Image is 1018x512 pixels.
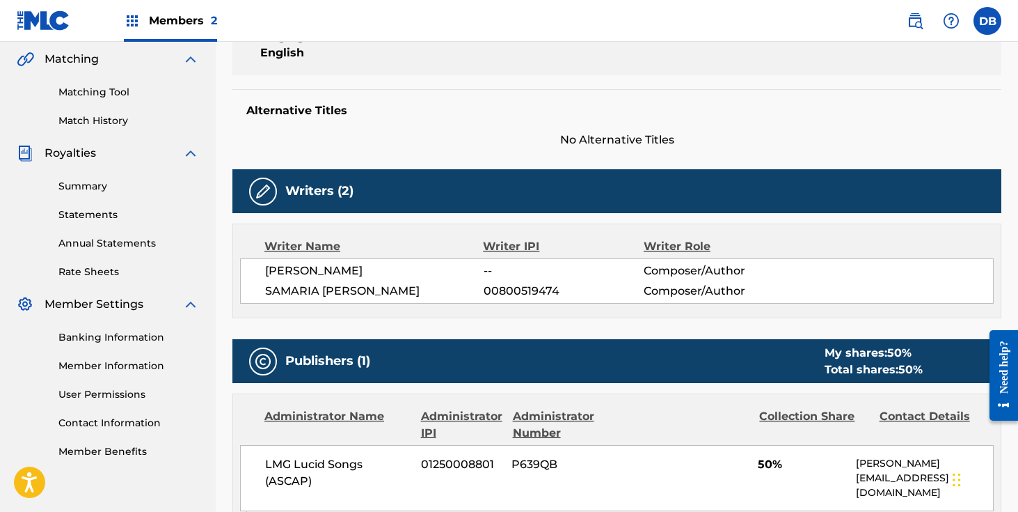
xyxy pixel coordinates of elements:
[856,471,993,500] p: [EMAIL_ADDRESS][DOMAIN_NAME]
[285,353,370,369] h5: Publishers (1)
[124,13,141,29] img: Top Rightsholders
[58,330,199,345] a: Banking Information
[484,283,644,300] span: 00800519474
[58,114,199,128] a: Match History
[58,236,199,251] a: Annual Statements
[260,45,442,61] span: English
[825,345,923,362] div: My shares:
[58,265,199,279] a: Rate Sheets
[880,408,989,442] div: Contact Details
[953,459,961,501] div: Drag
[58,359,199,373] a: Member Information
[264,238,483,255] div: Writer Name
[182,296,199,313] img: expand
[421,408,502,442] div: Administrator IPI
[255,183,271,200] img: Writers
[973,7,1001,35] div: User Menu
[759,408,868,442] div: Collection Share
[58,444,199,459] a: Member Benefits
[979,320,1018,432] iframe: Resource Center
[17,296,33,313] img: Member Settings
[511,456,621,473] span: P639QB
[58,208,199,222] a: Statements
[758,456,845,473] span: 50%
[856,456,993,471] p: [PERSON_NAME]
[907,13,923,29] img: search
[17,145,33,162] img: Royalties
[58,179,199,194] a: Summary
[948,445,1018,512] iframe: Chat Widget
[825,362,923,378] div: Total shares:
[17,10,70,31] img: MLC Logo
[943,13,960,29] img: help
[211,14,217,27] span: 2
[644,283,789,300] span: Composer/Author
[58,387,199,402] a: User Permissions
[265,263,484,279] span: [PERSON_NAME]
[644,238,790,255] div: Writer Role
[264,408,411,442] div: Administrator Name
[421,456,501,473] span: 01250008801
[898,363,923,376] span: 50 %
[232,132,1001,148] span: No Alternative Titles
[255,353,271,370] img: Publishers
[285,183,353,199] h5: Writers (2)
[483,238,644,255] div: Writer IPI
[17,51,34,68] img: Matching
[513,408,622,442] div: Administrator Number
[887,346,912,359] span: 50 %
[58,85,199,100] a: Matching Tool
[937,7,965,35] div: Help
[45,145,96,162] span: Royalties
[58,416,199,430] a: Contact Information
[265,283,484,300] span: SAMARIA [PERSON_NAME]
[45,51,99,68] span: Matching
[182,145,199,162] img: expand
[901,7,929,35] a: Public Search
[484,263,644,279] span: --
[149,13,217,29] span: Members
[644,263,789,279] span: Composer/Author
[246,104,987,118] h5: Alternative Titles
[182,51,199,68] img: expand
[45,296,143,313] span: Member Settings
[265,456,411,490] span: LMG Lucid Songs (ASCAP)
